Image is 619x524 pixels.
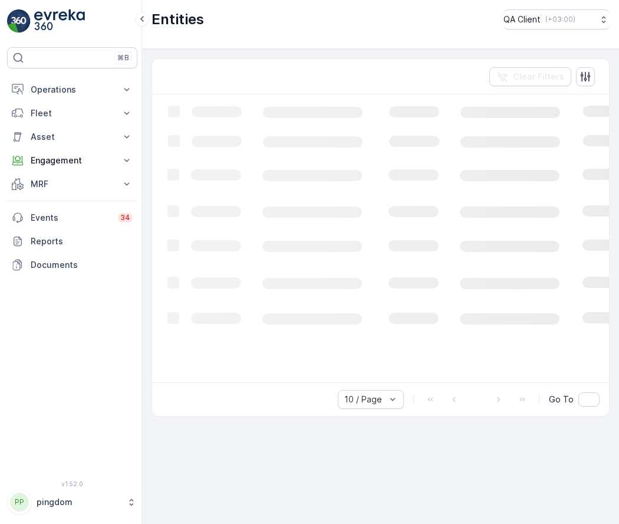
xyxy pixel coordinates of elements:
p: Engagement [31,155,114,166]
button: Engagement [7,149,137,172]
img: logo [7,9,31,33]
p: ( +03:00 ) [545,15,575,24]
button: MRF [7,172,137,196]
p: Entities [152,10,204,29]
button: PPpingdom [7,490,137,515]
p: Operations [31,84,114,96]
p: Documents [31,259,133,271]
p: Clear Filters [513,71,564,83]
p: Reports [31,235,133,247]
p: MRF [31,178,114,190]
a: Documents [7,253,137,277]
img: logo_light-DOdMpM7g.png [34,9,85,33]
p: Events [31,212,111,224]
p: ⌘B [117,53,129,63]
span: v 1.52.0 [7,480,137,487]
a: Events34 [7,206,137,230]
span: Go To [549,394,574,405]
p: pingdom [37,496,121,508]
p: Asset [31,131,114,143]
p: 34 [120,213,130,222]
button: Fleet [7,101,137,125]
button: Clear Filters [489,67,571,86]
p: Fleet [31,107,114,119]
p: QA Client [503,14,541,25]
button: Operations [7,78,137,101]
div: PP [10,493,29,512]
button: QA Client(+03:00) [503,9,610,30]
button: Asset [7,125,137,149]
a: Reports [7,230,137,253]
